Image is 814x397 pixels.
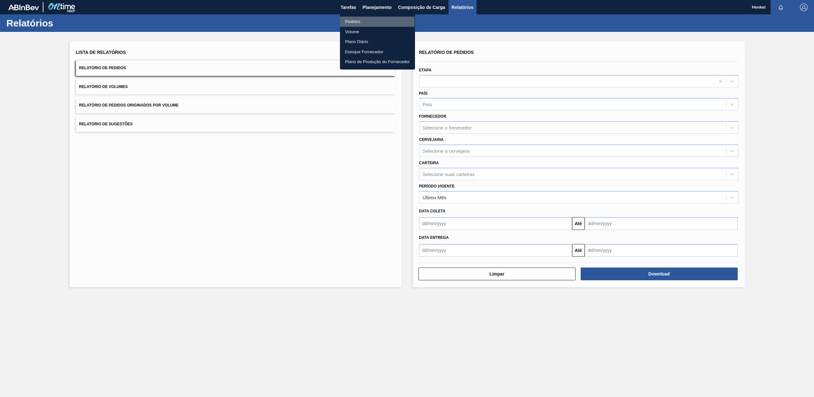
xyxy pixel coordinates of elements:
a: Volume [340,27,415,37]
a: Estoque Fornecedor [340,47,415,57]
a: Pedidos [340,17,415,27]
a: Plano Diário [340,37,415,47]
a: Plano de Produção do Fornecedor [340,57,415,67]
